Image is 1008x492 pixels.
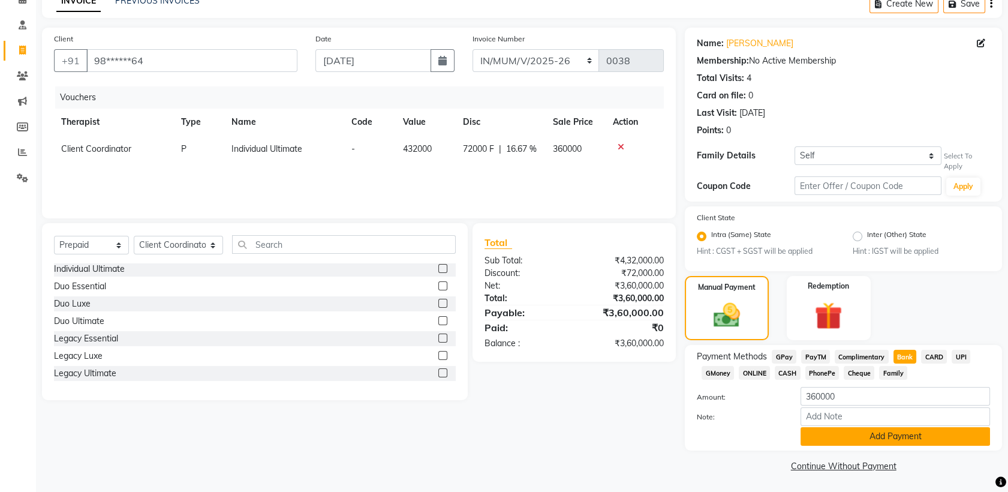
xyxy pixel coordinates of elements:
[456,109,546,136] th: Disc
[801,407,990,426] input: Add Note
[54,49,88,72] button: +91
[808,281,849,292] label: Redemption
[726,124,731,137] div: 0
[54,367,116,380] div: Legacy Ultimate
[697,89,746,102] div: Card on file:
[546,109,606,136] th: Sale Price
[697,55,990,67] div: No Active Membership
[606,109,664,136] th: Action
[688,392,792,403] label: Amount:
[879,366,907,380] span: Family
[54,263,125,275] div: Individual Ultimate
[844,366,874,380] span: Cheque
[231,143,302,154] span: Individual Ultimate
[697,55,749,67] div: Membership:
[476,292,574,305] div: Total:
[54,315,104,328] div: Duo Ultimate
[944,151,990,172] div: Select To Apply
[952,350,970,364] span: UPI
[54,332,118,345] div: Legacy Essential
[174,136,224,163] td: P
[853,246,990,257] small: Hint : IGST will be applied
[473,34,525,44] label: Invoice Number
[574,280,673,292] div: ₹3,60,000.00
[711,229,771,244] label: Intra (Same) State
[687,460,1000,473] a: Continue Without Payment
[574,320,673,335] div: ₹0
[403,143,432,154] span: 432000
[697,350,767,363] span: Payment Methods
[739,107,765,119] div: [DATE]
[476,305,574,320] div: Payable:
[476,280,574,292] div: Net:
[224,109,344,136] th: Name
[697,149,795,162] div: Family Details
[739,366,770,380] span: ONLINE
[506,143,537,155] span: 16.67 %
[574,267,673,280] div: ₹72,000.00
[806,299,851,333] img: _gift.svg
[801,387,990,406] input: Amount
[174,109,224,136] th: Type
[697,212,735,223] label: Client State
[688,412,792,422] label: Note:
[775,366,801,380] span: CASH
[697,124,724,137] div: Points:
[54,280,106,293] div: Duo Essential
[867,229,926,244] label: Inter (Other) State
[86,49,297,72] input: Search by Name/Mobile/Email/Code
[476,267,574,280] div: Discount:
[946,178,980,196] button: Apply
[54,298,91,310] div: Duo Luxe
[499,143,501,155] span: |
[705,300,748,331] img: _cash.svg
[396,109,456,136] th: Value
[574,337,673,350] div: ₹3,60,000.00
[795,176,941,195] input: Enter Offer / Coupon Code
[476,320,574,335] div: Paid:
[702,366,734,380] span: GMoney
[805,366,840,380] span: PhonePe
[55,86,673,109] div: Vouchers
[485,236,512,249] span: Total
[697,180,795,193] div: Coupon Code
[893,350,917,364] span: Bank
[697,72,744,85] div: Total Visits:
[747,72,751,85] div: 4
[772,350,796,364] span: GPay
[574,254,673,267] div: ₹4,32,000.00
[697,107,737,119] div: Last Visit:
[553,143,582,154] span: 360000
[61,143,131,154] span: Client Coordinator
[801,427,990,446] button: Add Payment
[476,254,574,267] div: Sub Total:
[574,305,673,320] div: ₹3,60,000.00
[54,34,73,44] label: Client
[835,350,889,364] span: Complimentary
[574,292,673,305] div: ₹3,60,000.00
[315,34,332,44] label: Date
[54,350,103,362] div: Legacy Luxe
[476,337,574,350] div: Balance :
[344,109,396,136] th: Code
[748,89,753,102] div: 0
[463,143,494,155] span: 72000 F
[698,282,756,293] label: Manual Payment
[921,350,947,364] span: CARD
[801,350,830,364] span: PayTM
[726,37,793,50] a: [PERSON_NAME]
[232,235,456,254] input: Search
[697,37,724,50] div: Name:
[351,143,355,154] span: -
[54,109,174,136] th: Therapist
[697,246,834,257] small: Hint : CGST + SGST will be applied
